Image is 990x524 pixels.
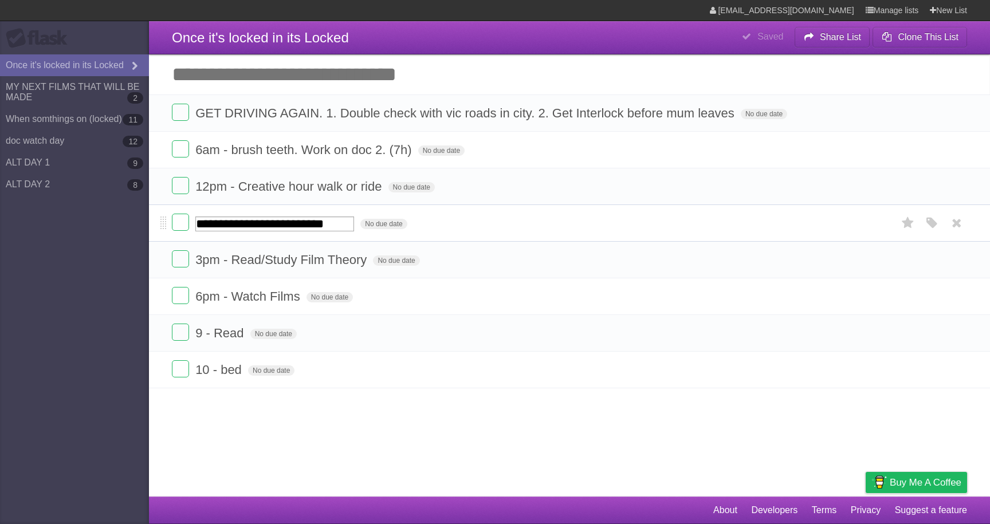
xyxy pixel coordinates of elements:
[890,472,961,493] span: Buy me a coffee
[307,292,353,302] span: No due date
[172,250,189,267] label: Done
[866,472,967,493] a: Buy me a coffee
[250,329,297,339] span: No due date
[388,182,435,192] span: No due date
[195,289,303,304] span: 6pm - Watch Films
[195,179,384,194] span: 12pm - Creative hour walk or ride
[741,109,787,119] span: No due date
[373,255,419,266] span: No due date
[897,214,919,233] label: Star task
[820,32,861,42] b: Share List
[123,136,143,147] b: 12
[195,143,414,157] span: 6am - brush teeth. Work on doc 2. (7h)
[898,32,958,42] b: Clone This List
[6,28,74,49] div: Flask
[172,214,189,231] label: Done
[713,499,737,521] a: About
[123,114,143,125] b: 11
[195,363,245,377] span: 10 - bed
[172,104,189,121] label: Done
[172,287,189,304] label: Done
[195,253,370,267] span: 3pm - Read/Study Film Theory
[873,27,967,48] button: Clone This List
[248,365,294,376] span: No due date
[127,92,143,104] b: 2
[895,499,967,521] a: Suggest a feature
[195,106,737,120] span: GET DRIVING AGAIN. 1. Double check with vic roads in city. 2. Get Interlock before mum leaves
[172,360,189,377] label: Done
[172,324,189,341] label: Done
[851,499,881,521] a: Privacy
[757,31,783,41] b: Saved
[871,472,887,492] img: Buy me a coffee
[172,30,349,45] span: Once it's locked in its Locked
[751,499,797,521] a: Developers
[795,27,870,48] button: Share List
[360,219,407,229] span: No due date
[172,177,189,194] label: Done
[812,499,837,521] a: Terms
[127,157,143,169] b: 9
[127,179,143,191] b: 8
[418,145,465,156] span: No due date
[195,326,246,340] span: 9 - Read
[172,140,189,157] label: Done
